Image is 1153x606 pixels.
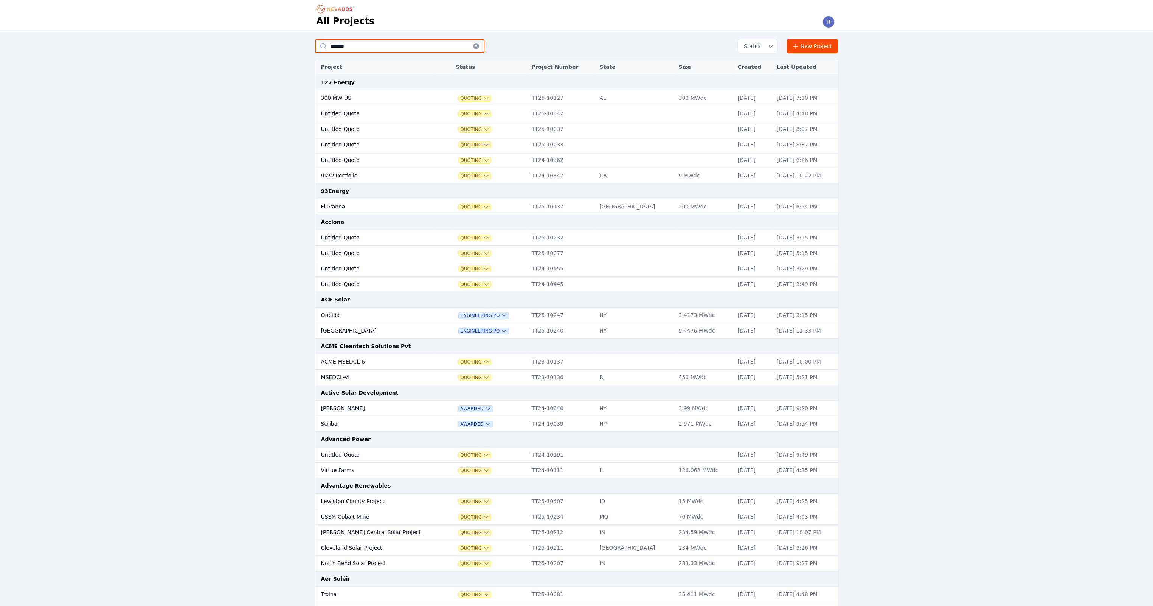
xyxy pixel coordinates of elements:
td: [DATE] 9:54 PM [773,416,838,432]
td: 70 MWdc [675,509,734,525]
td: [DATE] 3:15 PM [773,308,838,323]
td: 35.411 MWdc [675,587,734,602]
th: Size [675,59,734,75]
td: TT25-10077 [528,246,596,261]
td: Untitled Quote [315,261,433,277]
td: [DATE] [734,137,773,152]
td: TT25-10127 [528,90,596,106]
td: TT23-10136 [528,370,596,385]
td: [DATE] [734,308,773,323]
td: TT25-10407 [528,494,596,509]
tr: Untitled QuoteQuotingTT25-10037[DATE][DATE] 8:07 PM [315,121,838,137]
td: TT24-10191 [528,447,596,463]
tr: TroinaQuotingTT25-1008135.411 MWdc[DATE][DATE] 4:48 PM [315,587,838,602]
button: Quoting [459,374,491,381]
td: Scriba [315,416,433,432]
button: Quoting [459,592,491,598]
td: [DATE] 11:33 PM [773,323,838,339]
button: Engineering PO [459,312,509,319]
td: 3.4173 MWdc [675,308,734,323]
td: [DATE] 4:03 PM [773,509,838,525]
td: [DATE] 4:25 PM [773,494,838,509]
td: Untitled Quote [315,230,433,246]
tr: Untitled QuoteQuotingTT25-10077[DATE][DATE] 5:15 PM [315,246,838,261]
td: TT24-10040 [528,401,596,416]
td: [DATE] [734,525,773,540]
tr: Cleveland Solar ProjectQuotingTT25-10211[GEOGRAPHIC_DATA]234 MWdc[DATE][DATE] 9:26 PM [315,540,838,556]
tr: [PERSON_NAME]AwardedTT24-10040NY3.99 MWdc[DATE][DATE] 9:20 PM [315,401,838,416]
td: TT25-10042 [528,106,596,121]
td: [DATE] [734,370,773,385]
button: Quoting [459,499,491,505]
td: [DATE] 3:15 PM [773,230,838,246]
button: Quoting [459,561,491,567]
tr: USSM Cobalt MineQuotingTT25-10234MO70 MWdc[DATE][DATE] 4:03 PM [315,509,838,525]
td: Active Solar Development [315,385,838,401]
td: Advanced Power [315,432,838,447]
tr: 300 MW USQuotingTT25-10127AL300 MWdc[DATE][DATE] 7:10 PM [315,90,838,106]
td: 233.33 MWdc [675,556,734,571]
span: Engineering PO [459,328,509,334]
td: USSM Cobalt Mine [315,509,433,525]
button: Quoting [459,173,491,179]
td: IN [596,556,675,571]
button: Quoting [459,204,491,210]
td: TT25-10247 [528,308,596,323]
td: [DATE] [734,199,773,214]
tr: 9MW PortfolioQuotingTT24-10347CA9 MWdc[DATE][DATE] 10:22 PM [315,168,838,183]
td: Troina [315,587,433,602]
button: Awarded [459,406,492,412]
button: Quoting [459,545,491,551]
th: Last Updated [773,59,838,75]
td: TT25-10033 [528,137,596,152]
td: IN [596,525,675,540]
tr: [GEOGRAPHIC_DATA]Engineering POTT25-10240NY9.4476 MWdc[DATE][DATE] 11:33 PM [315,323,838,339]
td: NY [596,401,675,416]
td: [DATE] 5:15 PM [773,246,838,261]
tr: [PERSON_NAME] Central Solar ProjectQuotingTT25-10212IN234.59 MWdc[DATE][DATE] 10:07 PM [315,525,838,540]
td: TT25-10212 [528,525,596,540]
tr: Untitled QuoteQuotingTT25-10042[DATE][DATE] 4:48 PM [315,106,838,121]
td: [DATE] [734,152,773,168]
button: Quoting [459,157,491,163]
td: TT24-10445 [528,277,596,292]
td: 200 MWdc [675,199,734,214]
td: TT24-10111 [528,463,596,478]
td: TT24-10347 [528,168,596,183]
td: IL [596,463,675,478]
span: Quoting [459,530,491,536]
button: Quoting [459,235,491,241]
td: 9 MWdc [675,168,734,183]
th: Project [315,59,433,75]
td: TT25-10211 [528,540,596,556]
td: Advantage Renewables [315,478,838,494]
td: [DATE] [734,277,773,292]
td: RJ [596,370,675,385]
td: [PERSON_NAME] Central Solar Project [315,525,433,540]
tr: Virtue FarmsQuotingTT24-10111IL126.062 MWdc[DATE][DATE] 4:35 PM [315,463,838,478]
tr: Untitled QuoteQuotingTT24-10455[DATE][DATE] 3:29 PM [315,261,838,277]
td: [DATE] 5:21 PM [773,370,838,385]
a: New Project [787,39,838,53]
td: [DATE] 6:54 PM [773,199,838,214]
td: ACME Cleantech Solutions Pvt [315,339,838,354]
td: [DATE] [734,246,773,261]
td: [DATE] 9:20 PM [773,401,838,416]
tr: ACME MSEDCL-6QuotingTT23-10137[DATE][DATE] 10:00 PM [315,354,838,370]
td: Fluvanna [315,199,433,214]
td: Untitled Quote [315,106,433,121]
tr: FluvannaQuotingTT25-10137[GEOGRAPHIC_DATA]200 MWdc[DATE][DATE] 6:54 PM [315,199,838,214]
td: AL [596,90,675,106]
td: TT25-10037 [528,121,596,137]
td: 127 Energy [315,75,838,90]
span: Quoting [459,281,491,287]
span: Quoting [459,250,491,256]
td: TT25-10207 [528,556,596,571]
td: [DATE] 3:49 PM [773,277,838,292]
